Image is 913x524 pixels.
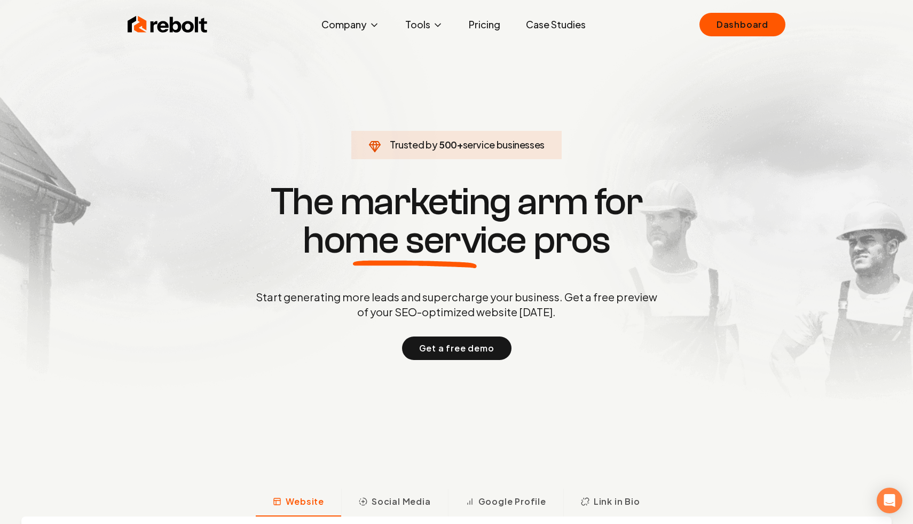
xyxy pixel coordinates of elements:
[397,14,452,35] button: Tools
[460,14,509,35] a: Pricing
[699,13,785,36] a: Dashboard
[563,489,657,517] button: Link in Bio
[478,495,546,508] span: Google Profile
[439,137,457,152] span: 500
[254,290,659,319] p: Start generating more leads and supercharge your business. Get a free preview of your SEO-optimiz...
[463,138,545,151] span: service businesses
[448,489,563,517] button: Google Profile
[286,495,324,508] span: Website
[372,495,431,508] span: Social Media
[256,489,341,517] button: Website
[303,221,526,260] span: home service
[402,337,511,360] button: Get a free demo
[128,14,208,35] img: Rebolt Logo
[313,14,388,35] button: Company
[341,489,448,517] button: Social Media
[200,183,713,260] h1: The marketing arm for pros
[877,488,902,513] div: Open Intercom Messenger
[457,138,463,151] span: +
[390,138,437,151] span: Trusted by
[517,14,594,35] a: Case Studies
[594,495,640,508] span: Link in Bio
